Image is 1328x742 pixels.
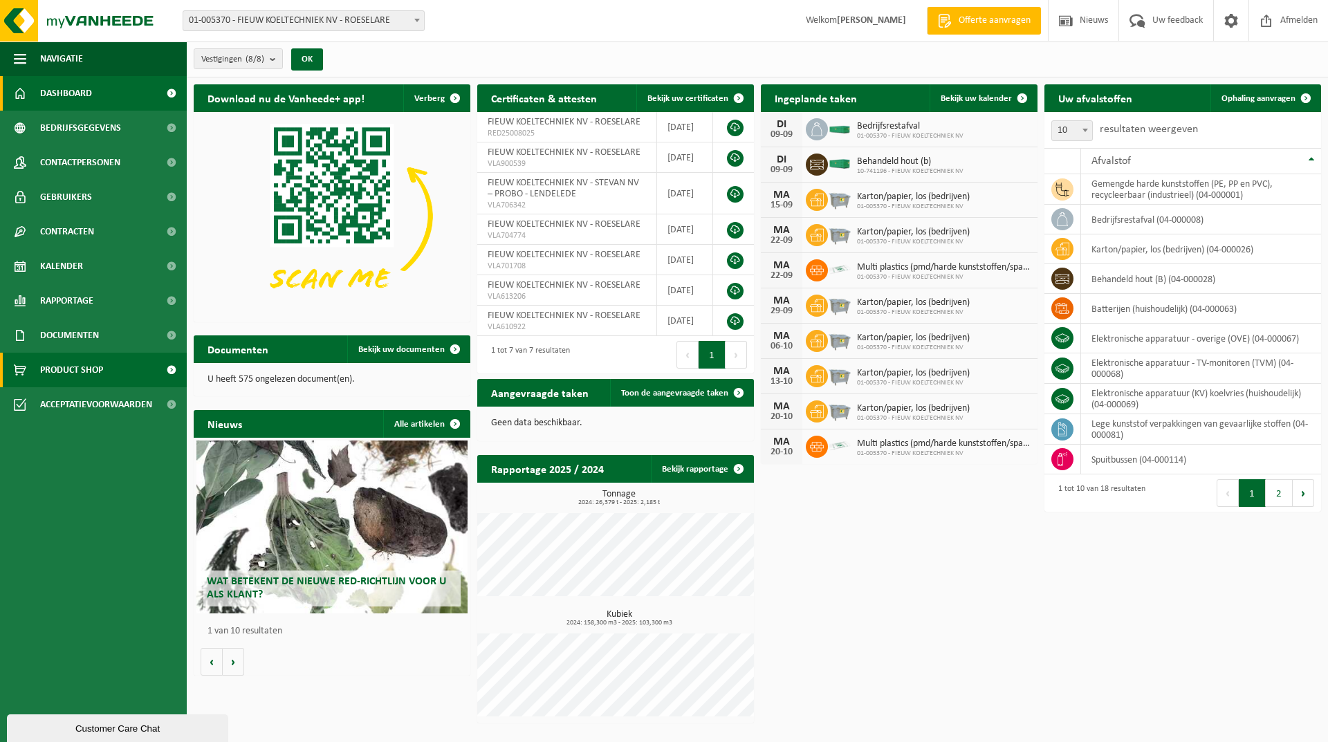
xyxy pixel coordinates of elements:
div: MA [768,436,795,447]
a: Bekijk uw kalender [930,84,1036,112]
div: 20-10 [768,412,795,422]
span: Bekijk uw certificaten [647,94,728,103]
h3: Kubiek [484,610,754,627]
p: Geen data beschikbaar. [491,418,740,428]
span: VLA701708 [488,261,646,272]
td: [DATE] [657,214,713,245]
div: 15-09 [768,201,795,210]
span: RED25008025 [488,128,646,139]
div: 22-09 [768,236,795,245]
div: 29-09 [768,306,795,316]
img: LP-SK-00500-LPE-16 [828,434,851,457]
img: Download de VHEPlus App [194,112,470,319]
h2: Aangevraagde taken [477,379,602,406]
span: Offerte aanvragen [955,14,1034,28]
h2: Certificaten & attesten [477,84,611,111]
div: 1 tot 7 van 7 resultaten [484,340,570,370]
span: FIEUW KOELTECHNIEK NV - ROESELARE [488,310,640,321]
span: 01-005370 - FIEUW KOELTECHNIEK NV - ROESELARE [183,11,424,30]
div: 1 tot 10 van 18 resultaten [1051,478,1145,508]
span: FIEUW KOELTECHNIEK NV - ROESELARE [488,219,640,230]
td: bedrijfsrestafval (04-000008) [1081,205,1321,234]
td: [DATE] [657,306,713,336]
span: Bedrijfsrestafval [857,121,963,132]
span: Karton/papier, los (bedrijven) [857,368,970,379]
span: 01-005370 - FIEUW KOELTECHNIEK NV [857,273,1031,281]
span: Acceptatievoorwaarden [40,387,152,422]
span: Karton/papier, los (bedrijven) [857,192,970,203]
span: Ophaling aanvragen [1221,94,1295,103]
span: Bekijk uw kalender [941,94,1012,103]
h2: Rapportage 2025 / 2024 [477,455,618,482]
img: LP-SK-00500-LPE-16 [828,257,851,281]
span: Multi plastics (pmd/harde kunststoffen/spanbanden/eps/folie naturel/folie gemeng... [857,438,1031,449]
span: FIEUW KOELTECHNIEK NV - ROESELARE [488,117,640,127]
span: Bekijk uw documenten [358,345,445,354]
div: 22-09 [768,271,795,281]
span: 01-005370 - FIEUW KOELTECHNIEK NV [857,379,970,387]
div: MA [768,366,795,377]
span: 2024: 158,300 m3 - 2025: 103,300 m3 [484,620,754,627]
div: 13-10 [768,377,795,387]
a: Bekijk uw documenten [347,335,469,363]
span: Bedrijfsgegevens [40,111,121,145]
span: Navigatie [40,41,83,76]
h2: Nieuws [194,410,256,437]
span: Kalender [40,249,83,284]
span: FIEUW KOELTECHNIEK NV - ROESELARE [488,147,640,158]
span: 01-005370 - FIEUW KOELTECHNIEK NV [857,449,1031,458]
span: Multi plastics (pmd/harde kunststoffen/spanbanden/eps/folie naturel/folie gemeng... [857,262,1031,273]
span: Karton/papier, los (bedrijven) [857,333,970,344]
span: 01-005370 - FIEUW KOELTECHNIEK NV [857,414,970,423]
td: spuitbussen (04-000114) [1081,445,1321,474]
span: 01-005370 - FIEUW KOELTECHNIEK NV - ROESELARE [183,10,425,31]
td: [DATE] [657,173,713,214]
button: Verberg [403,84,469,112]
h3: Tonnage [484,490,754,506]
span: 2024: 26,379 t - 2025: 2,185 t [484,499,754,506]
a: Bekijk rapportage [651,455,753,483]
span: Gebruikers [40,180,92,214]
div: DI [768,154,795,165]
p: 1 van 10 resultaten [207,627,463,636]
span: FIEUW KOELTECHNIEK NV - ROESELARE [488,250,640,260]
span: Product Shop [40,353,103,387]
img: WB-2500-GAL-GY-01 [828,398,851,422]
span: 01-005370 - FIEUW KOELTECHNIEK NV [857,238,970,246]
span: VLA613206 [488,291,646,302]
span: Documenten [40,318,99,353]
span: Wat betekent de nieuwe RED-richtlijn voor u als klant? [207,576,446,600]
a: Offerte aanvragen [927,7,1041,35]
div: MA [768,225,795,236]
div: 20-10 [768,447,795,457]
div: 09-09 [768,130,795,140]
img: WB-2500-GAL-GY-01 [828,187,851,210]
h2: Ingeplande taken [761,84,871,111]
div: MA [768,295,795,306]
iframe: chat widget [7,712,231,742]
span: Contracten [40,214,94,249]
span: Verberg [414,94,445,103]
td: gemengde harde kunststoffen (PE, PP en PVC), recycleerbaar (industrieel) (04-000001) [1081,174,1321,205]
count: (8/8) [246,55,264,64]
button: Vestigingen(8/8) [194,48,283,69]
span: Karton/papier, los (bedrijven) [857,297,970,308]
span: Vestigingen [201,49,264,70]
span: 01-005370 - FIEUW KOELTECHNIEK NV [857,203,970,211]
img: WB-2500-GAL-GY-01 [828,328,851,351]
p: U heeft 575 ongelezen document(en). [207,375,456,384]
div: MA [768,331,795,342]
a: Bekijk uw certificaten [636,84,753,112]
span: FIEUW KOELTECHNIEK NV - STEVAN NV – PROBO - LENDELEDE [488,178,639,199]
td: lege kunststof verpakkingen van gevaarlijke stoffen (04-000081) [1081,414,1321,445]
div: MA [768,401,795,412]
td: batterijen (huishoudelijk) (04-000063) [1081,294,1321,324]
a: Ophaling aanvragen [1210,84,1320,112]
span: Rapportage [40,284,93,318]
span: Karton/papier, los (bedrijven) [857,403,970,414]
img: WB-2500-GAL-GY-01 [828,363,851,387]
img: HK-XC-20-GN-00 [828,122,851,134]
span: 10-741196 - FIEUW KOELTECHNIEK NV [857,167,963,176]
img: WB-2500-GAL-GY-01 [828,293,851,316]
span: Contactpersonen [40,145,120,180]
